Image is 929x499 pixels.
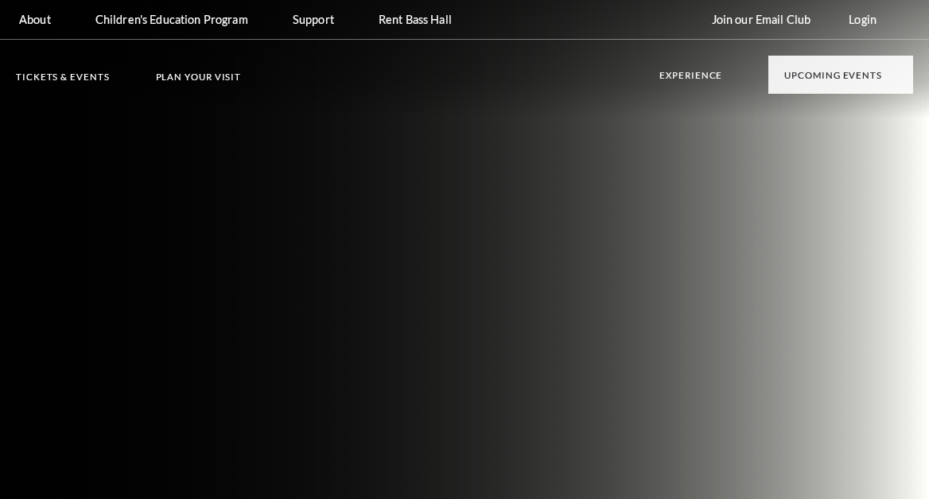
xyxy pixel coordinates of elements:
[293,13,334,26] p: Support
[16,72,110,90] p: Tickets & Events
[784,71,882,88] p: Upcoming Events
[156,72,242,90] p: Plan Your Visit
[379,13,452,26] p: Rent Bass Hall
[95,13,248,26] p: Children's Education Program
[19,13,51,26] p: About
[659,71,722,88] p: Experience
